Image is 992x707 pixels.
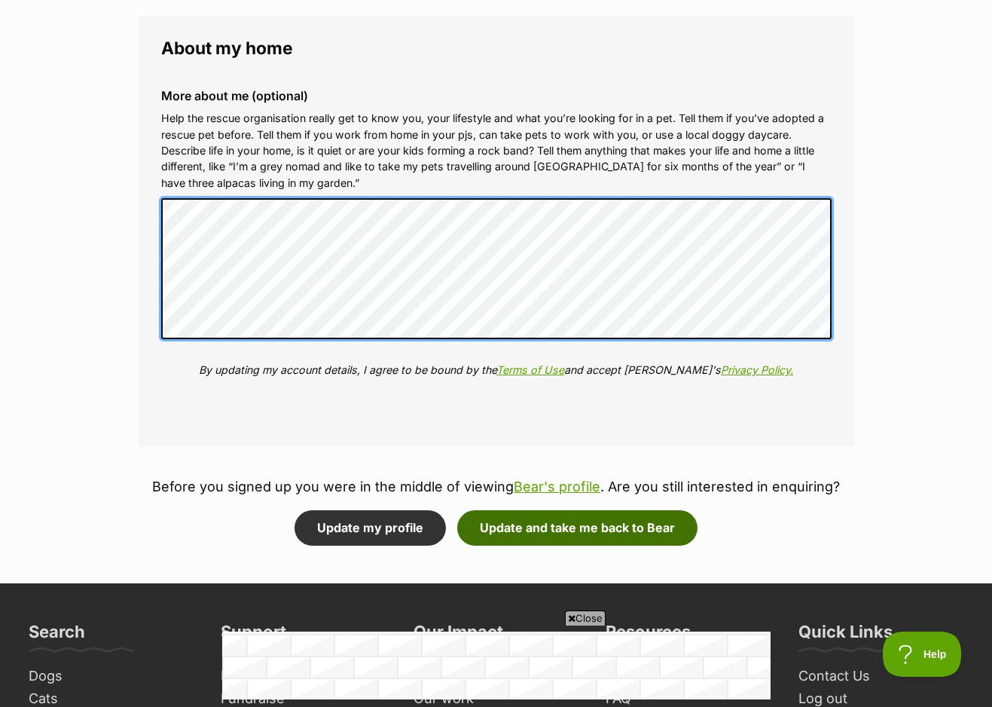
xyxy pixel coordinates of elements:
a: Donate [215,665,392,688]
h3: Quick Links [798,621,893,651]
label: More about me (optional) [161,89,832,103]
button: Update my profile [295,510,446,545]
span: Close [565,611,606,626]
p: Help the rescue organisation really get to know you, your lifestyle and what you’re looking for i... [161,110,832,191]
h3: Our Impact [414,621,503,651]
a: Contact Us [792,665,969,688]
iframe: Help Scout Beacon - Open [883,632,962,677]
h3: Resources [606,621,691,651]
a: Privacy Policy. [721,363,793,376]
button: Update and take me back to Bear [457,510,697,545]
a: Bear's profile [514,479,600,494]
fieldset: About my home [139,16,854,447]
p: By updating my account details, I agree to be bound by the and accept [PERSON_NAME]'s [161,362,832,378]
a: Terms of Use [496,363,564,376]
a: Dogs [23,665,200,688]
legend: About my home [161,38,832,58]
p: Before you signed up you were in the middle of viewing . Are you still interested in enquiring? [139,476,854,497]
h3: Search [29,621,85,651]
h3: Support [221,621,286,651]
iframe: Advertisement [222,632,771,699]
